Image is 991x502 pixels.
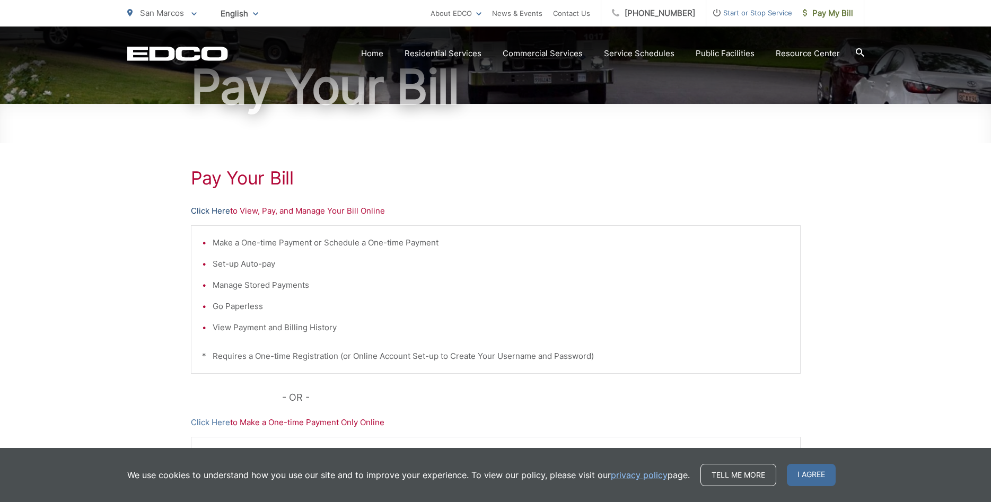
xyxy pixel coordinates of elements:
[282,390,801,406] p: - OR -
[191,416,230,429] a: Click Here
[492,7,542,20] a: News & Events
[700,464,776,486] a: Tell me more
[213,279,790,292] li: Manage Stored Payments
[604,47,674,60] a: Service Schedules
[776,47,840,60] a: Resource Center
[361,47,383,60] a: Home
[213,236,790,249] li: Make a One-time Payment or Schedule a One-time Payment
[191,416,801,429] p: to Make a One-time Payment Only Online
[696,47,755,60] a: Public Facilities
[191,205,230,217] a: Click Here
[553,7,590,20] a: Contact Us
[191,168,801,189] h1: Pay Your Bill
[431,7,481,20] a: About EDCO
[127,469,690,481] p: We use cookies to understand how you use our site and to improve your experience. To view our pol...
[503,47,583,60] a: Commercial Services
[787,464,836,486] span: I agree
[202,350,790,363] p: * Requires a One-time Registration (or Online Account Set-up to Create Your Username and Password)
[127,60,864,113] h1: Pay Your Bill
[213,4,266,23] span: English
[803,7,853,20] span: Pay My Bill
[140,8,184,18] span: San Marcos
[213,300,790,313] li: Go Paperless
[405,47,481,60] a: Residential Services
[191,205,801,217] p: to View, Pay, and Manage Your Bill Online
[127,46,228,61] a: EDCD logo. Return to the homepage.
[213,258,790,270] li: Set-up Auto-pay
[213,321,790,334] li: View Payment and Billing History
[611,469,668,481] a: privacy policy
